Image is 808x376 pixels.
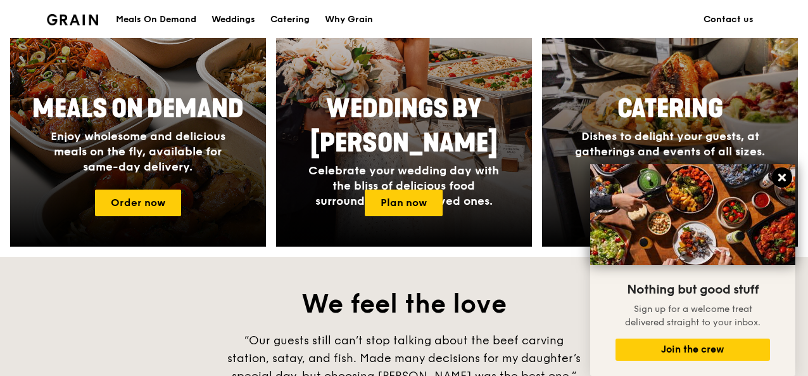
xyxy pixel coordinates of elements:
a: Why Grain [317,1,381,39]
a: Weddings [204,1,263,39]
div: Catering [270,1,310,39]
button: Close [772,167,792,188]
button: Join the crew [615,339,770,361]
div: Weddings [211,1,255,39]
a: Plan now [365,190,443,216]
span: Dishes to delight your guests, at gatherings and events of all sizes. [575,129,765,159]
span: Nothing but good stuff [627,282,759,297]
span: Weddings by [PERSON_NAME] [310,94,498,159]
span: Enjoy wholesome and delicious meals on the fly, available for same-day delivery. [51,129,225,174]
a: Order now [95,190,181,216]
span: Celebrate your wedding day with the bliss of delicious food surrounded by your loved ones. [308,164,499,208]
a: Contact us [696,1,761,39]
div: Meals On Demand [116,1,196,39]
img: Grain [47,14,98,25]
img: DSC07876-Edit02-Large.jpeg [590,164,795,265]
div: Why Grain [325,1,373,39]
span: Meals On Demand [32,94,244,124]
span: Catering [617,94,723,124]
a: Catering [263,1,317,39]
span: Sign up for a welcome treat delivered straight to your inbox. [625,304,761,328]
